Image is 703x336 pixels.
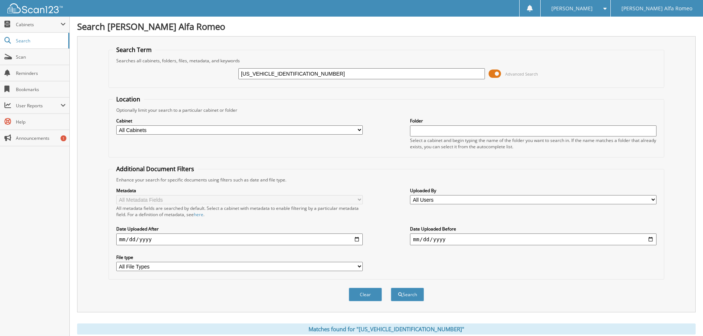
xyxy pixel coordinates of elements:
[7,3,63,13] img: scan123-logo-white.svg
[113,58,660,64] div: Searches all cabinets, folders, files, metadata, and keywords
[61,135,66,141] div: 1
[77,20,696,32] h1: Search [PERSON_NAME] Alfa Romeo
[16,21,61,28] span: Cabinets
[116,118,363,124] label: Cabinet
[113,46,155,54] legend: Search Term
[16,135,66,141] span: Announcements
[551,6,593,11] span: [PERSON_NAME]
[349,288,382,301] button: Clear
[410,226,657,232] label: Date Uploaded Before
[16,119,66,125] span: Help
[391,288,424,301] button: Search
[194,211,203,218] a: here
[410,187,657,194] label: Uploaded By
[113,177,660,183] div: Enhance your search for specific documents using filters such as date and file type.
[16,103,61,109] span: User Reports
[113,107,660,113] div: Optionally limit your search to a particular cabinet or folder
[113,95,144,103] legend: Location
[116,254,363,260] label: File type
[116,226,363,232] label: Date Uploaded After
[410,137,657,150] div: Select a cabinet and begin typing the name of the folder you want to search in. If the name match...
[16,70,66,76] span: Reminders
[116,233,363,245] input: start
[113,165,198,173] legend: Additional Document Filters
[410,118,657,124] label: Folder
[16,54,66,60] span: Scan
[116,187,363,194] label: Metadata
[116,205,363,218] div: All metadata fields are searched by default. Select a cabinet with metadata to enable filtering b...
[77,323,696,335] div: Matches found for "[US_VEHICLE_IDENTIFICATION_NUMBER]"
[505,71,538,77] span: Advanced Search
[16,38,65,44] span: Search
[16,86,66,93] span: Bookmarks
[621,6,692,11] span: [PERSON_NAME] Alfa Romeo
[410,233,657,245] input: end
